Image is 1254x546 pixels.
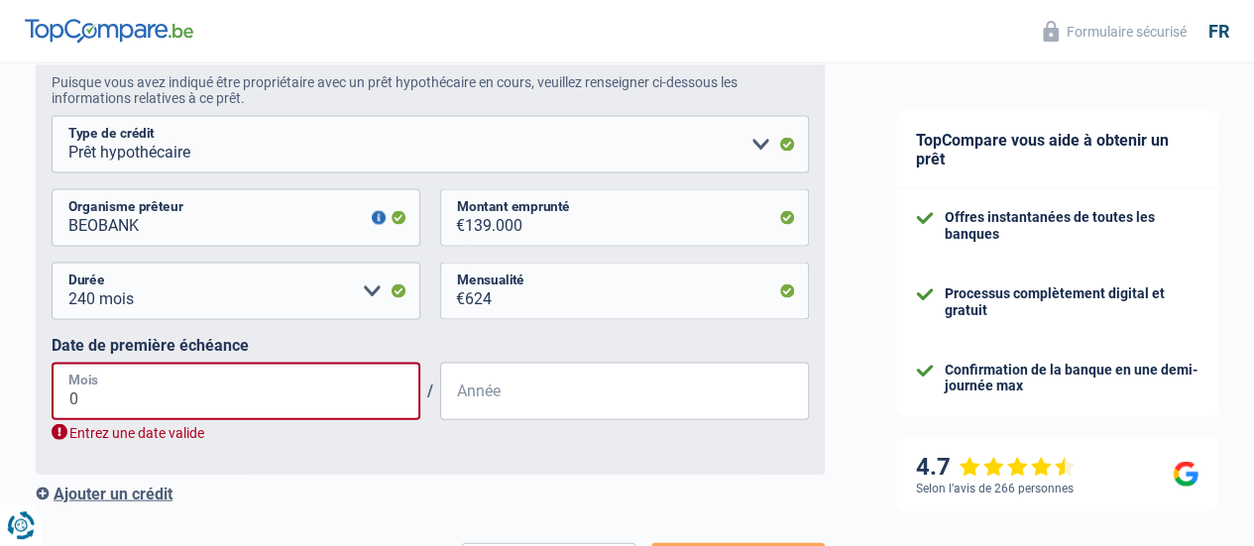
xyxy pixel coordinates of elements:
[945,285,1198,319] div: Processus complètement digital et gratuit
[896,111,1218,189] div: TopCompare vous aide à obtenir un prêt
[1208,21,1229,43] div: fr
[25,19,193,43] img: TopCompare Logo
[945,362,1198,395] div: Confirmation de la banque en une demi-journée max
[945,209,1198,243] div: Offres instantanées de toutes les banques
[916,453,1076,482] div: 4.7
[440,363,809,420] input: AAAA
[440,189,465,247] span: €
[420,382,440,400] span: /
[440,263,465,320] span: €
[52,363,420,420] input: MM
[52,74,809,106] div: Puisque vous avez indiqué être propriétaire avec un prêt hypothécaire en cours, veuillez renseign...
[1031,15,1198,48] button: Formulaire sécurisé
[36,485,825,503] div: Ajouter un crédit
[52,336,809,355] label: Date de première échéance
[52,424,809,443] div: Entrez une date valide
[916,482,1074,495] div: Selon l’avis de 266 personnes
